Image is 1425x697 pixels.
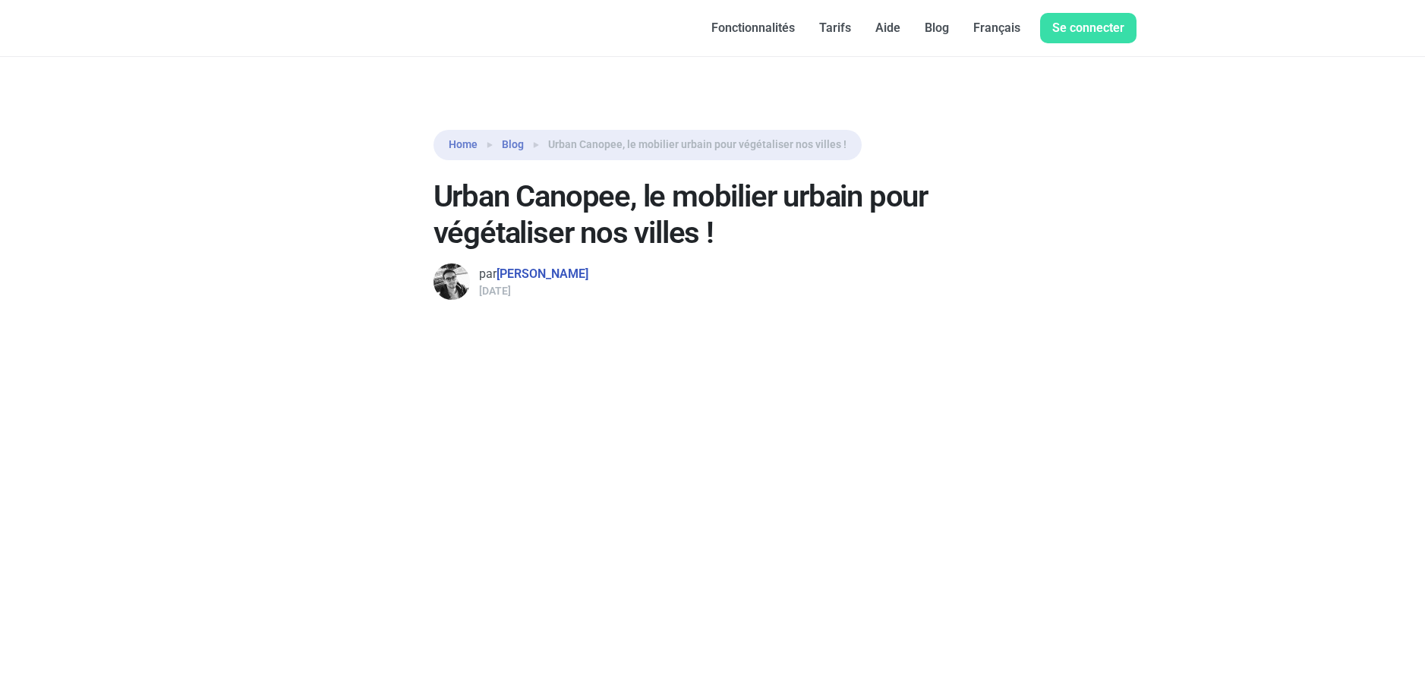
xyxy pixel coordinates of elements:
div: par [479,265,588,283]
font: Blog [925,20,949,35]
h1: Urban Canopee, le mobilier urbain pour végétaliser nos villes ! [433,178,992,251]
a: Aide [863,13,913,43]
font: Se connecter [1052,20,1124,35]
a: Français [961,13,1032,43]
div: [DATE] [479,283,588,298]
a: Blog [502,137,524,153]
a: Tarifs [807,13,863,43]
nav: breadcrumb [433,130,862,160]
a: Se connecter [1040,13,1137,43]
font: Fonctionnalités [711,20,795,35]
font: Tarifs [819,20,851,35]
a: Blog [913,13,961,43]
a: [PERSON_NAME] [497,266,588,281]
font: Aide [875,20,900,35]
a: Home [449,137,478,153]
a: Fonctionnalités [699,13,807,43]
li: Urban Canopee, le mobilier urbain pour végétaliser nos villes ! [524,136,846,154]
